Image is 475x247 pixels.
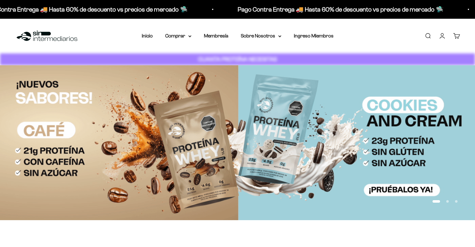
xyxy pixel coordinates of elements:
[237,4,443,14] p: Pago Contra Entrega 🚚 Hasta 60% de descuento vs precios de mercado 🛸
[198,56,277,62] strong: CUANTA PROTEÍNA NECESITAS
[241,32,281,40] summary: Sobre Nosotros
[142,33,153,38] a: Inicio
[204,33,228,38] a: Membresía
[165,32,191,40] summary: Comprar
[294,33,334,38] a: Ingreso Miembros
